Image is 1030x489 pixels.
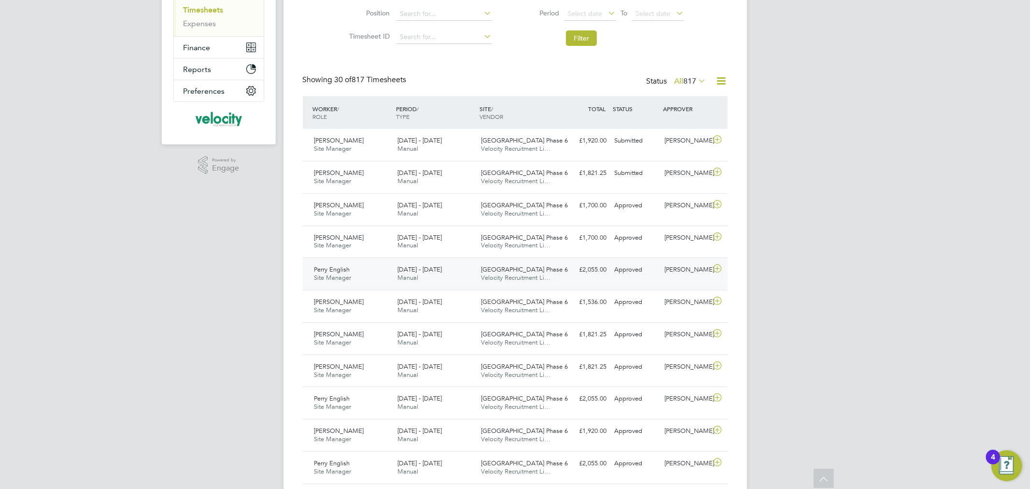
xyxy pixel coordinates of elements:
span: [GEOGRAPHIC_DATA] Phase 6 [481,459,568,467]
span: [DATE] - [DATE] [397,233,442,242]
a: Expenses [183,19,216,28]
span: Select date [567,9,602,18]
a: Powered byEngage [198,156,239,174]
div: [PERSON_NAME] [661,391,711,407]
button: Filter [566,30,597,46]
span: [GEOGRAPHIC_DATA] Phase 6 [481,298,568,306]
div: [PERSON_NAME] [661,262,711,278]
span: [PERSON_NAME] [314,330,364,338]
span: Perry English [314,265,350,273]
label: Period [516,9,559,17]
div: £2,055.00 [561,456,611,472]
span: Reports [183,65,212,74]
span: [DATE] - [DATE] [397,136,442,144]
div: Approved [611,391,661,407]
span: Site Manager [314,177,352,185]
span: [DATE] - [DATE] [397,298,442,306]
span: [DATE] - [DATE] [397,265,442,273]
span: [DATE] - [DATE] [397,427,442,435]
div: PERIOD [394,100,477,125]
div: £1,821.25 [561,327,611,343]
div: £1,700.00 [561,198,611,214]
div: [PERSON_NAME] [661,133,711,149]
span: Site Manager [314,273,352,282]
div: £2,055.00 [561,262,611,278]
input: Search for... [396,30,492,44]
span: Powered by [212,156,239,164]
span: [DATE] - [DATE] [397,362,442,371]
span: [PERSON_NAME] [314,169,364,177]
span: Velocity Recruitment Li… [481,177,550,185]
label: All [675,76,706,86]
span: [PERSON_NAME] [314,427,364,435]
div: Status [647,75,708,88]
button: Finance [174,37,264,58]
span: Site Manager [314,435,352,443]
div: £1,821.25 [561,165,611,181]
div: Approved [611,327,661,343]
span: [PERSON_NAME] [314,136,364,144]
span: [GEOGRAPHIC_DATA] Phase 6 [481,362,568,371]
span: Manual [397,403,418,411]
span: [DATE] - [DATE] [397,169,442,177]
span: Preferences [183,86,225,96]
span: [DATE] - [DATE] [397,330,442,338]
span: To [618,7,630,19]
span: Manual [397,435,418,443]
span: Site Manager [314,403,352,411]
span: [PERSON_NAME] [314,362,364,371]
span: Select date [635,9,670,18]
span: [DATE] - [DATE] [397,459,442,467]
div: £1,920.00 [561,133,611,149]
span: 30 of [335,75,352,85]
span: Velocity Recruitment Li… [481,144,550,153]
button: Reports [174,58,264,80]
div: Approved [611,359,661,375]
span: Manual [397,209,418,217]
a: Timesheets [183,5,224,14]
span: Finance [183,43,211,52]
div: Showing [303,75,409,85]
label: Position [346,9,390,17]
div: STATUS [611,100,661,117]
div: [PERSON_NAME] [661,359,711,375]
span: Velocity Recruitment Li… [481,403,550,411]
div: [PERSON_NAME] [661,294,711,310]
div: Submitted [611,133,661,149]
button: Open Resource Center, 4 new notifications [991,450,1022,481]
span: TYPE [396,113,409,120]
div: Approved [611,423,661,439]
div: [PERSON_NAME] [661,327,711,343]
span: ROLE [313,113,327,120]
div: Approved [611,262,661,278]
span: [GEOGRAPHIC_DATA] Phase 6 [481,201,568,209]
span: Manual [397,273,418,282]
div: [PERSON_NAME] [661,198,711,214]
span: [GEOGRAPHIC_DATA] Phase 6 [481,169,568,177]
span: [PERSON_NAME] [314,201,364,209]
img: velocityrecruitment-logo-retina.png [195,112,242,127]
span: Velocity Recruitment Li… [481,371,550,379]
div: Approved [611,230,661,246]
div: [PERSON_NAME] [661,230,711,246]
div: SITE [477,100,561,125]
span: Manual [397,338,418,346]
div: [PERSON_NAME] [661,423,711,439]
div: WORKER [310,100,394,125]
span: [DATE] - [DATE] [397,201,442,209]
span: Manual [397,371,418,379]
span: VENDOR [480,113,503,120]
div: £1,536.00 [561,294,611,310]
span: Velocity Recruitment Li… [481,306,550,314]
div: [PERSON_NAME] [661,456,711,472]
div: [PERSON_NAME] [661,165,711,181]
span: Site Manager [314,209,352,217]
span: Perry English [314,394,350,403]
span: [GEOGRAPHIC_DATA] Phase 6 [481,265,568,273]
span: Manual [397,177,418,185]
span: TOTAL [589,105,606,113]
span: Site Manager [314,144,352,153]
span: Velocity Recruitment Li… [481,209,550,217]
span: Velocity Recruitment Li… [481,273,550,282]
span: Velocity Recruitment Li… [481,338,550,346]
